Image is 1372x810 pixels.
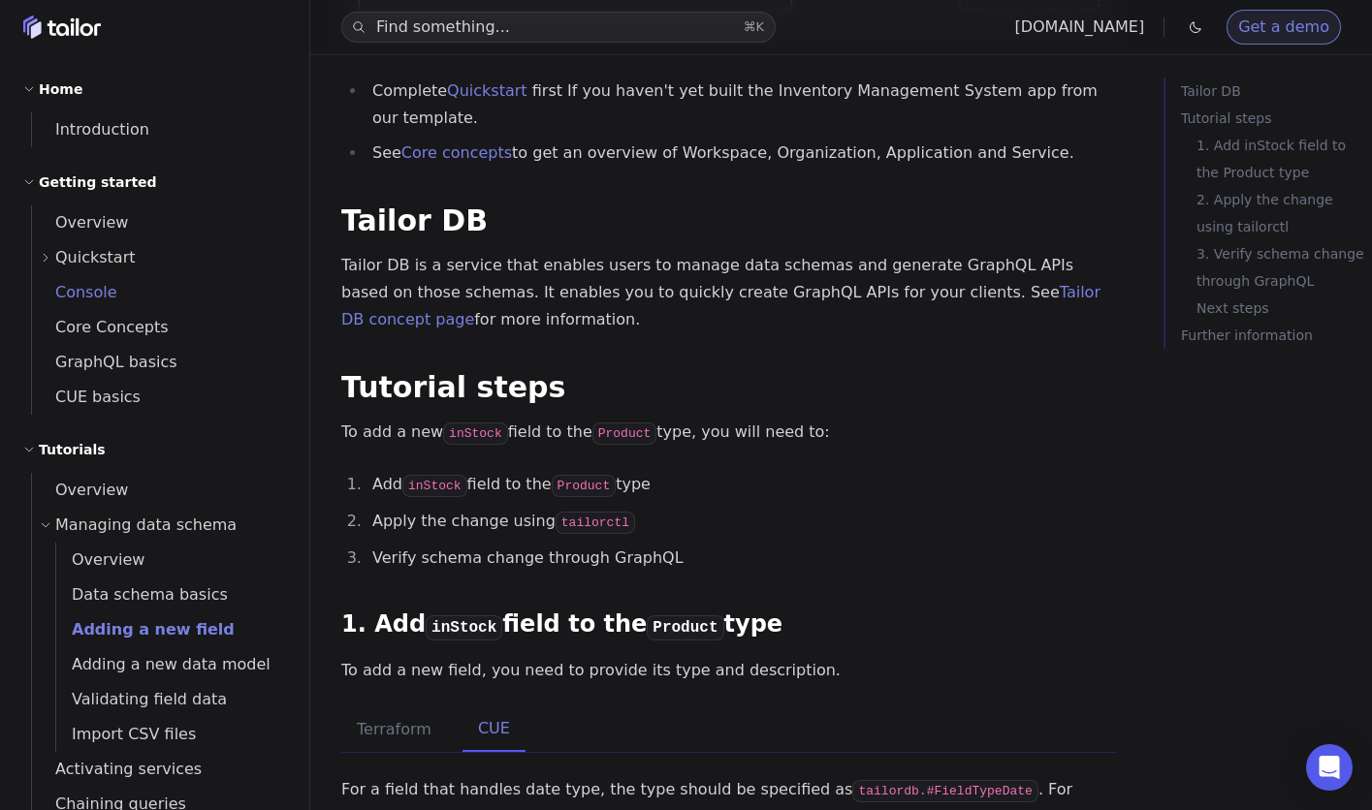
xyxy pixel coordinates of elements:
p: Tailor DB is a service that enables users to manage data schemas and generate GraphQL APIs based ... [341,252,1117,333]
a: Validating field data [56,682,286,717]
a: Home [23,16,101,39]
a: Core concepts [401,143,512,162]
span: Adding a new data model [56,655,271,673]
a: Further information [1181,322,1364,349]
span: Overview [32,481,128,499]
a: Import CSV files [56,717,286,752]
a: Introduction [32,112,286,147]
span: Data schema basics [56,585,228,604]
a: Tailor DB [341,203,488,237]
span: Managing data schema [55,512,237,539]
a: Tailor DB concept page [341,283,1101,328]
li: Add field to the type [367,471,1117,500]
code: inStock [426,615,502,640]
li: Complete first If you haven't yet built the Inventory Management System app from our template. [367,78,1117,132]
code: Product [647,615,723,640]
h2: Home [39,78,82,101]
span: Adding a new field [56,620,235,639]
code: tailorctl [556,512,635,534]
a: Adding a new data model [56,647,286,682]
code: inStock [443,422,508,445]
button: Toggle dark mode [1184,16,1207,39]
span: Introduction [32,120,149,139]
span: Overview [56,550,144,569]
a: Get a demo [1227,10,1341,45]
kbd: K [755,19,764,34]
a: 2. Apply the change using tailorctl [1197,186,1364,240]
a: Core Concepts [32,310,286,345]
code: inStock [402,475,467,497]
span: Validating field data [56,690,227,708]
a: Activating services [32,752,286,787]
button: CUE [463,707,526,752]
code: tailordb.#FieldTypeDate [852,780,1037,802]
a: [DOMAIN_NAME] [1014,17,1144,36]
a: Data schema basics [56,577,286,612]
a: Overview [32,473,286,508]
a: Console [32,275,286,310]
a: Next steps [1197,295,1364,322]
span: Quickstart [55,244,136,271]
button: Terraform [341,707,447,752]
li: Verify schema change through GraphQL [367,545,1117,572]
li: Apply the change using [367,508,1117,537]
span: CUE basics [32,388,141,406]
span: Activating services [32,760,202,778]
a: 3. Verify schema change through GraphQL [1197,240,1364,295]
h2: Tutorials [39,438,106,461]
a: Overview [32,205,286,240]
p: To add a new field to the type, you will need to: [341,419,1117,448]
a: Adding a new field [56,612,286,647]
div: Open Intercom Messenger [1306,744,1353,791]
span: Overview [32,213,128,232]
a: Tailor DB [1181,78,1364,105]
a: 1. Add inStock field to the Product type [1197,132,1364,186]
a: Overview [56,543,286,577]
p: To add a new field, you need to provide its type and description. [341,657,1117,684]
button: Find something...⌘K [341,12,776,43]
a: Tutorial steps [341,370,565,404]
h2: Getting started [39,171,157,194]
kbd: ⌘ [743,19,755,34]
span: Import CSV files [56,725,196,743]
a: CUE basics [32,380,286,415]
li: See to get an overview of Workspace, Organization, Application and Service. [367,140,1117,167]
code: Product [592,422,657,445]
a: 1. AddinStockfield to theProducttype [341,610,782,638]
a: Quickstart [447,81,527,100]
code: Product [552,475,617,497]
span: Core Concepts [32,318,169,336]
a: Tutorial steps [1181,105,1364,132]
span: Console [32,283,117,301]
span: GraphQL basics [32,353,177,371]
a: GraphQL basics [32,345,286,380]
